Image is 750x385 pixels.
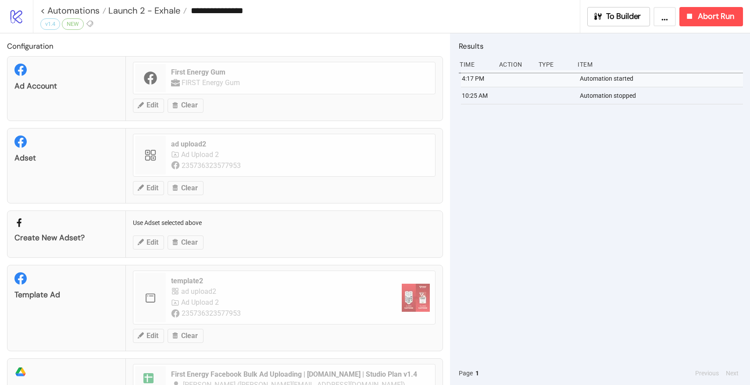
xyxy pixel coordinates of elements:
[461,87,494,104] div: 10:25 AM
[459,40,743,52] h2: Results
[698,11,734,21] span: Abort Run
[723,368,741,378] button: Next
[577,56,743,73] div: Item
[459,368,473,378] span: Page
[654,7,676,26] button: ...
[40,18,60,30] div: v1.4
[7,40,443,52] h2: Configuration
[538,56,571,73] div: Type
[62,18,84,30] div: NEW
[587,7,650,26] button: To Builder
[106,5,180,16] span: Launch 2 - Exhale
[461,70,494,87] div: 4:17 PM
[679,7,743,26] button: Abort Run
[606,11,641,21] span: To Builder
[693,368,721,378] button: Previous
[498,56,532,73] div: Action
[40,6,106,15] a: < Automations
[579,70,745,87] div: Automation started
[473,368,482,378] button: 1
[579,87,745,104] div: Automation stopped
[106,6,187,15] a: Launch 2 - Exhale
[459,56,492,73] div: Time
